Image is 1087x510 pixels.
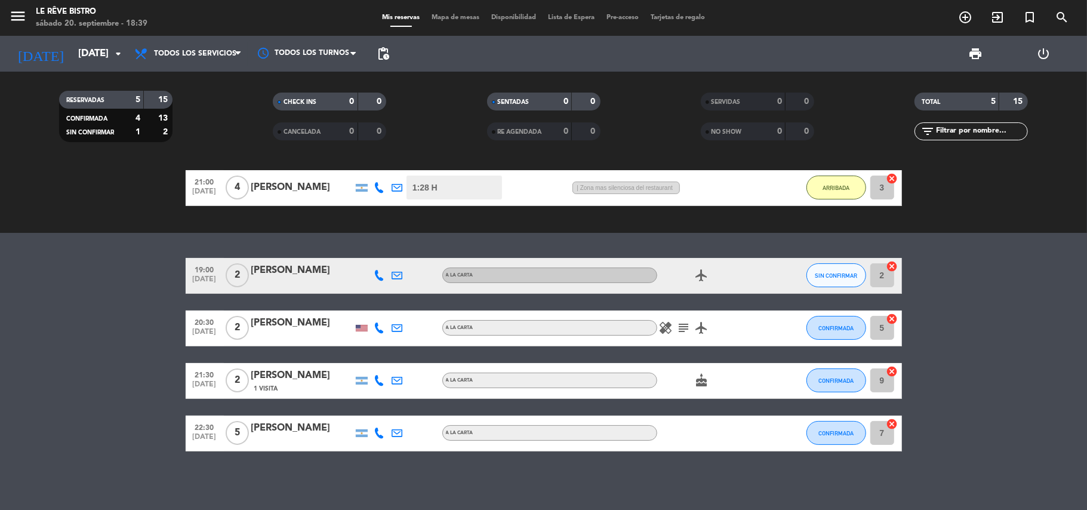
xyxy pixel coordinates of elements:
div: [PERSON_NAME] [251,420,353,436]
span: 2 [226,263,249,287]
span: SIN CONFIRMAR [815,272,857,279]
div: sábado 20. septiembre - 18:39 [36,18,147,30]
span: CONFIRMADA [66,116,107,122]
strong: 0 [777,127,782,136]
span: 2 [226,368,249,392]
strong: 0 [350,127,355,136]
strong: 4 [136,114,140,122]
span: ARRIBADA [823,185,849,191]
button: CONFIRMADA [806,368,866,392]
span: 22:30 [190,420,220,434]
span: 19:00 [190,262,220,276]
i: power_settings_new [1037,47,1051,61]
i: arrow_drop_down [111,47,125,61]
i: cancel [886,173,898,185]
span: Mis reservas [376,14,426,21]
span: [DATE] [190,328,220,342]
strong: 0 [377,97,384,106]
strong: 0 [804,97,811,106]
strong: 0 [590,97,598,106]
strong: 0 [563,127,568,136]
button: ARRIBADA [806,176,866,199]
span: 5 [226,421,249,445]
i: cancel [886,313,898,325]
span: A LA CARTA [446,273,473,278]
i: cancel [886,260,898,272]
span: [DATE] [190,188,220,201]
button: SIN CONFIRMAR [806,263,866,287]
strong: 0 [804,127,811,136]
strong: 1 [136,128,140,136]
span: RESERVADAS [66,97,104,103]
span: Mapa de mesas [426,14,485,21]
span: 20:30 [190,315,220,328]
strong: 5 [136,96,140,104]
span: Disponibilidad [485,14,542,21]
i: turned_in_not [1023,10,1037,24]
span: SENTADAS [498,99,529,105]
span: pending_actions [376,47,390,61]
i: add_circle_outline [958,10,972,24]
span: 21:30 [190,367,220,381]
span: A LA CARTA [446,325,473,330]
span: CONFIRMADA [818,377,854,384]
span: Lista de Espera [542,14,601,21]
span: [DATE] [190,275,220,289]
span: A LA CARTA [446,378,473,383]
i: menu [9,7,27,25]
i: subject [677,321,691,335]
span: NO SHOW [712,129,742,135]
strong: 0 [777,97,782,106]
strong: 2 [163,128,170,136]
div: [PERSON_NAME] [251,180,353,195]
i: cake [695,373,709,388]
strong: 13 [158,114,170,122]
strong: 0 [590,127,598,136]
span: | Zona mas silenciosa del restaurant [572,182,680,194]
span: print [968,47,983,61]
span: [DATE] [190,433,220,447]
span: SIN CONFIRMAR [66,130,114,136]
i: exit_to_app [990,10,1005,24]
span: Todos los servicios [154,50,236,58]
i: healing [659,321,673,335]
button: CONFIRMADA [806,316,866,340]
div: Le Rêve Bistro [36,6,147,18]
div: [PERSON_NAME] [251,263,353,278]
span: 2 [226,316,249,340]
span: 21:00 [190,174,220,188]
strong: 0 [563,97,568,106]
span: Tarjetas de regalo [645,14,711,21]
i: filter_list [920,124,935,139]
strong: 15 [1013,97,1025,106]
div: [PERSON_NAME] [251,368,353,383]
span: CANCELADA [284,129,321,135]
strong: 15 [158,96,170,104]
div: LOG OUT [1010,36,1078,72]
i: cancel [886,418,898,430]
span: CONFIRMADA [818,325,854,331]
span: 1 Visita [254,384,278,394]
span: SERVIDAS [712,99,741,105]
i: airplanemode_active [695,268,709,282]
div: [PERSON_NAME] [251,315,353,331]
strong: 0 [377,127,384,136]
input: Filtrar por nombre... [935,125,1027,138]
strong: 0 [350,97,355,106]
span: [DATE] [190,380,220,394]
span: TOTAL [922,99,940,105]
button: menu [9,7,27,29]
button: CONFIRMADA [806,421,866,445]
span: 1:28 H [412,181,438,195]
i: cancel [886,365,898,377]
strong: 5 [991,97,996,106]
span: Pre-acceso [601,14,645,21]
i: search [1055,10,1069,24]
span: RE AGENDADA [498,129,542,135]
span: CONFIRMADA [818,430,854,437]
i: [DATE] [9,41,72,67]
span: 4 [226,176,249,199]
span: CHECK INS [284,99,316,105]
span: A LA CARTA [446,431,473,435]
i: airplanemode_active [695,321,709,335]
